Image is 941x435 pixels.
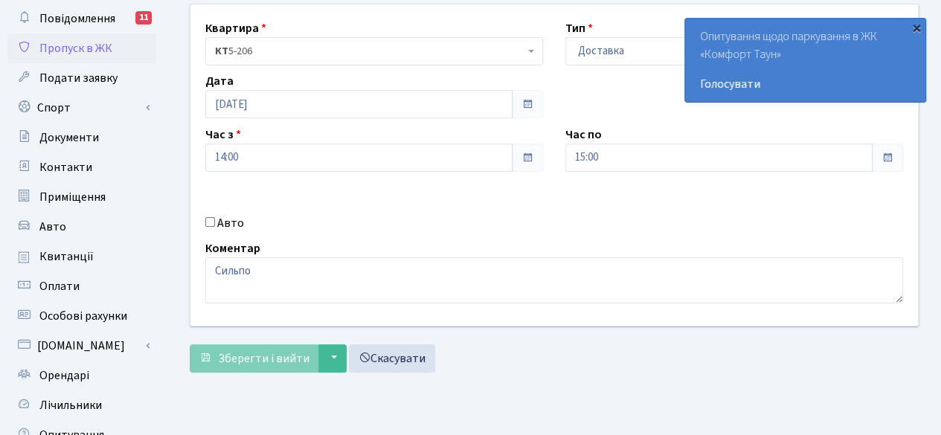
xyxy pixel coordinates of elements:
[7,212,156,242] a: Авто
[7,301,156,331] a: Особові рахунки
[7,182,156,212] a: Приміщення
[205,126,241,144] label: Час з
[39,70,118,86] span: Подати заявку
[7,390,156,420] a: Лічильники
[909,20,924,35] div: ×
[39,397,102,413] span: Лічильники
[349,344,435,373] a: Скасувати
[7,271,156,301] a: Оплати
[7,152,156,182] a: Контакти
[205,72,234,90] label: Дата
[7,331,156,361] a: [DOMAIN_NAME]
[215,44,524,59] span: <b>КТ</b>&nbsp;&nbsp;&nbsp;&nbsp;5-206
[39,278,80,294] span: Оплати
[7,63,156,93] a: Подати заявку
[217,214,244,232] label: Авто
[39,308,127,324] span: Особові рахунки
[7,93,156,123] a: Спорт
[565,126,602,144] label: Час по
[190,344,319,373] button: Зберегти і вийти
[7,123,156,152] a: Документи
[205,37,543,65] span: <b>КТ</b>&nbsp;&nbsp;&nbsp;&nbsp;5-206
[7,361,156,390] a: Орендарі
[39,367,89,384] span: Орендарі
[7,242,156,271] a: Квитанції
[215,44,228,59] b: КТ
[218,350,309,367] span: Зберегти і вийти
[39,40,112,57] span: Пропуск в ЖК
[565,19,593,37] label: Тип
[39,219,66,235] span: Авто
[700,75,911,93] a: Голосувати
[39,189,106,205] span: Приміщення
[39,248,94,265] span: Квитанції
[39,10,115,27] span: Повідомлення
[7,33,156,63] a: Пропуск в ЖК
[39,159,92,175] span: Контакти
[39,129,99,146] span: Документи
[135,11,152,25] div: 11
[685,19,925,102] div: Опитування щодо паркування в ЖК «Комфорт Таун»
[205,19,266,37] label: Квартира
[7,4,156,33] a: Повідомлення11
[205,239,260,257] label: Коментар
